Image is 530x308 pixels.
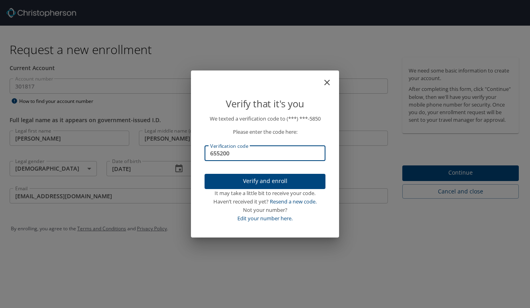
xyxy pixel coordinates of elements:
button: Verify and enroll [205,174,325,189]
a: Resend a new code. [270,198,317,205]
p: Verify that it's you [205,96,325,111]
span: Verify and enroll [211,176,319,186]
a: Edit your number here. [237,215,293,222]
div: Not your number? [205,206,325,214]
button: close [326,74,336,83]
div: Haven’t received it yet? [205,197,325,206]
div: It may take a little bit to receive your code. [205,189,325,197]
p: We texted a verification code to (***) ***- 5850 [205,115,325,123]
p: Please enter the code here: [205,128,325,136]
